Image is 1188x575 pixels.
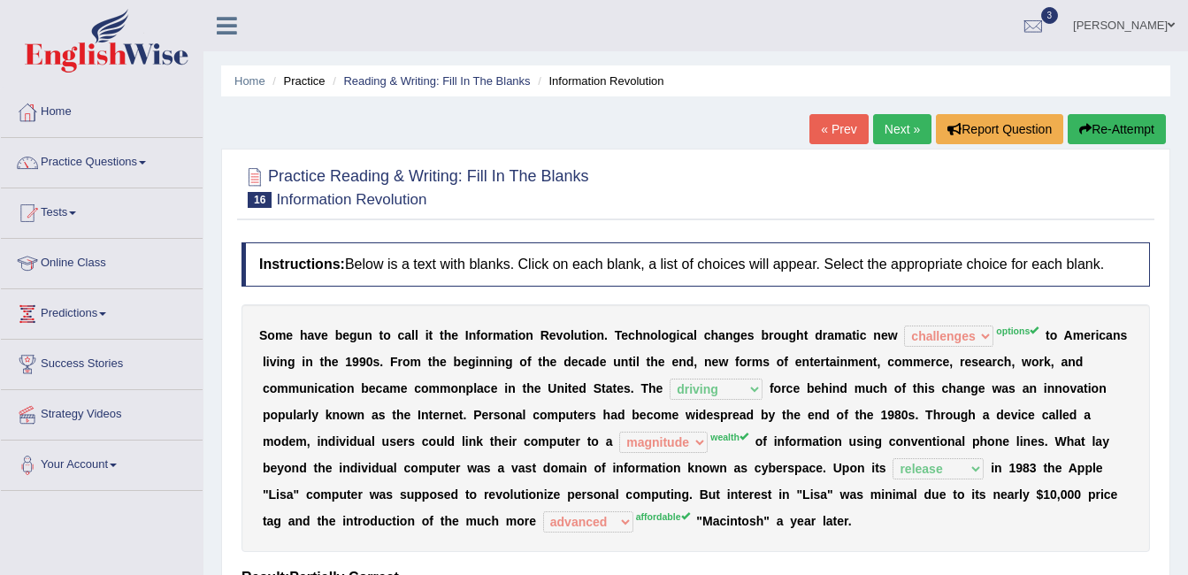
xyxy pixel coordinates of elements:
[510,328,515,342] b: t
[1022,355,1031,369] b: w
[589,328,597,342] b: o
[809,114,868,144] a: « Prev
[466,381,474,395] b: p
[877,355,880,369] b: ,
[556,381,564,395] b: n
[1050,328,1058,342] b: o
[761,328,769,342] b: b
[615,328,622,342] b: T
[477,381,484,395] b: a
[497,355,505,369] b: n
[913,381,917,395] b: t
[802,355,810,369] b: n
[880,381,888,395] b: h
[1120,328,1127,342] b: s
[881,328,888,342] b: e
[656,381,663,395] b: e
[432,355,440,369] b: h
[259,328,267,342] b: S
[781,381,786,395] b: r
[263,355,266,369] b: l
[1076,355,1084,369] b: d
[234,74,265,88] a: Home
[658,355,665,369] b: e
[1064,328,1073,342] b: A
[1,390,203,434] a: Strategy Videos
[971,355,978,369] b: s
[887,355,894,369] b: c
[825,355,830,369] b: t
[479,355,487,369] b: n
[259,257,345,272] b: Instructions:
[718,355,728,369] b: w
[725,328,733,342] b: n
[621,328,628,342] b: e
[617,381,624,395] b: e
[579,355,586,369] b: c
[873,114,931,144] a: Next »
[686,355,694,369] b: d
[936,114,1063,144] button: Report Question
[389,381,400,395] b: m
[1084,328,1091,342] b: e
[241,242,1150,287] h4: Below is a text with blanks. Click on each blank, a list of choices will appear. Select the appro...
[444,328,452,342] b: h
[469,328,477,342] b: n
[677,328,680,342] b: i
[390,355,398,369] b: F
[747,355,751,369] b: r
[299,381,307,395] b: u
[451,328,458,342] b: e
[740,355,747,369] b: o
[671,355,678,369] b: e
[349,328,357,342] b: g
[302,355,305,369] b: i
[814,355,821,369] b: e
[894,355,902,369] b: o
[777,355,785,369] b: o
[936,355,943,369] b: c
[572,381,579,395] b: e
[613,355,621,369] b: u
[894,381,902,395] b: o
[484,381,491,395] b: c
[796,328,804,342] b: h
[352,355,359,369] b: 9
[308,328,315,342] b: a
[694,355,697,369] b: ,
[320,355,325,369] b: t
[834,328,845,342] b: m
[465,328,469,342] b: I
[604,328,608,342] b: .
[901,381,906,395] b: f
[735,355,740,369] b: f
[540,328,549,342] b: R
[1,188,203,233] a: Tests
[865,381,873,395] b: u
[307,381,315,395] b: n
[786,381,793,395] b: c
[335,381,339,395] b: i
[369,381,376,395] b: e
[476,328,480,342] b: f
[600,355,607,369] b: e
[658,328,662,342] b: l
[832,381,840,395] b: n
[364,328,372,342] b: n
[650,355,658,369] b: h
[286,328,293,342] b: e
[624,381,631,395] b: s
[454,355,462,369] b: b
[376,381,383,395] b: c
[845,328,852,342] b: a
[1,138,203,182] a: Practice Questions
[839,381,847,395] b: d
[924,355,931,369] b: e
[602,381,606,395] b: t
[931,355,935,369] b: r
[752,355,763,369] b: m
[538,355,542,369] b: t
[1041,7,1059,24] span: 3
[503,328,510,342] b: a
[993,355,997,369] b: r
